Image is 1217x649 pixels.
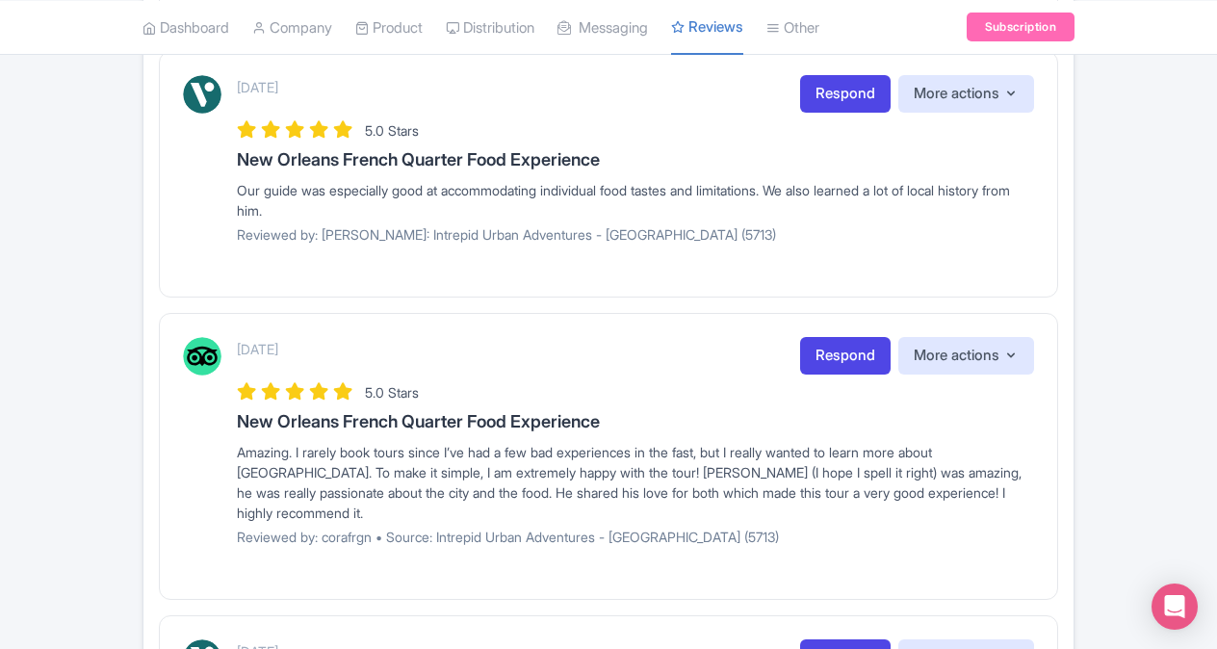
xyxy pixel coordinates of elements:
a: Subscription [967,13,1075,41]
img: Tripadvisor Logo [183,337,221,376]
a: Respond [800,75,891,113]
a: Distribution [446,1,534,54]
a: Company [252,1,332,54]
p: [DATE] [237,339,278,359]
h3: New Orleans French Quarter Food Experience [237,412,1034,431]
button: More actions [898,75,1034,113]
span: 5.0 Stars [365,384,419,401]
p: Reviewed by: corafrgn • Source: Intrepid Urban Adventures - [GEOGRAPHIC_DATA] (5713) [237,527,1034,547]
a: Product [355,1,423,54]
p: Reviewed by: [PERSON_NAME]: Intrepid Urban Adventures - [GEOGRAPHIC_DATA] (5713) [237,224,1034,245]
img: Viator Logo [183,75,221,114]
a: Other [766,1,819,54]
span: 5.0 Stars [365,122,419,139]
div: Open Intercom Messenger [1152,584,1198,630]
a: Messaging [557,1,648,54]
a: Respond [800,337,891,375]
a: Dashboard [142,1,229,54]
button: More actions [898,337,1034,375]
div: Our guide was especially good at accommodating individual food tastes and limitations. We also le... [237,180,1034,221]
div: Amazing. I rarely book tours since I’ve had a few bad experiences in the fast, but I really wante... [237,442,1034,523]
p: [DATE] [237,77,278,97]
h3: New Orleans French Quarter Food Experience [237,150,1034,169]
